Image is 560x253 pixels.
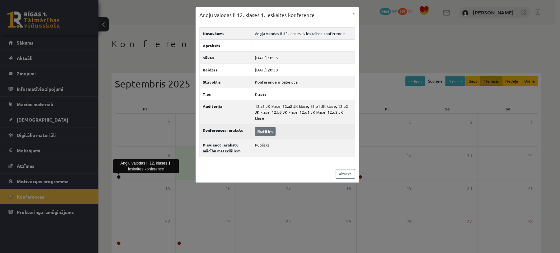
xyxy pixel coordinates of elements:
th: Auditorija [200,100,252,124]
th: Stāvoklis [200,76,252,88]
th: Apraksts [200,39,252,51]
td: 12.a1 JK klase, 12.a2 JK klase, 12.b1 JK klase, 12.b2 JK klase, 12.b3 JK klase, 12.c1 JK klase, 1... [252,100,355,124]
h3: Angļu valodas II 12. klases 1. ieskaites konference [199,11,315,19]
th: Konferences ieraksts [200,124,252,139]
td: Publisks [252,139,355,157]
a: Aizvērt [336,169,355,179]
th: Tips [200,88,252,100]
th: Beidzas [200,64,252,76]
th: Nosaukums [200,27,252,39]
a: Skatīties [255,127,276,136]
td: Konference ir pabeigta [252,76,355,88]
td: [DATE] 20:30 [252,64,355,76]
button: × [348,7,359,20]
th: Pievienot ierakstu mācību materiāliem [200,139,252,157]
td: [DATE] 18:55 [252,51,355,64]
td: Klases [252,88,355,100]
td: Angļu valodas II 12. klases 1. ieskaites konference [252,27,355,39]
th: Sākas [200,51,252,64]
div: Angļu valodas II 12. klases 1. ieskaites konference [113,159,179,173]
